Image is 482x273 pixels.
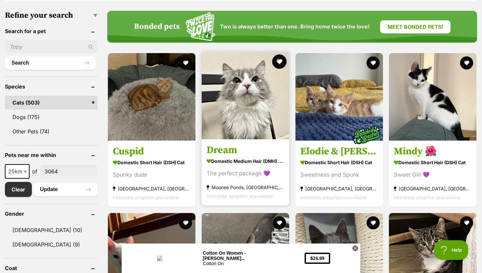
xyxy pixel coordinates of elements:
img: bonded besties [350,119,383,151]
iframe: Help Scout Beacon - Open [434,240,469,260]
button: favourite [366,216,379,229]
h3: Mindy 🌺 [394,145,472,158]
button: favourite [460,216,473,229]
img: Squiggle [186,12,215,41]
header: Search for a pet [5,28,97,34]
button: favourite [179,216,192,229]
strong: Domestic Short Hair (DSH) Cat [394,158,472,167]
h3: Dream [207,144,284,156]
button: Search [5,56,96,69]
a: Dogs (175) [5,110,97,124]
button: favourite [273,216,286,229]
strong: [GEOGRAPHIC_DATA], [GEOGRAPHIC_DATA] [300,184,378,193]
header: Species [5,84,97,89]
h4: Bonded pets [134,22,180,31]
button: favourite [272,54,287,69]
span: Interstate adoption unavailable [394,195,460,200]
a: Other Pets (74) [5,125,97,138]
button: favourite [179,56,192,69]
div: Sweetness and Spunk [300,170,378,179]
div: Spunky dude [113,170,191,179]
div: Sweet Girl 💜 [394,170,472,179]
strong: Domestic Medium Hair (DMH) Cat [207,156,284,166]
span: Interstate adoption unavailable [300,195,367,200]
div: The perfect package 💜 [207,169,284,178]
img: Mindy 🌺 - Domestic Short Hair (DSH) Cat [389,53,476,141]
h3: Elodie & [PERSON_NAME] [300,145,378,158]
span: 25km [6,167,29,176]
span: 25km [5,164,30,179]
header: Pets near me within [5,152,97,158]
span: Interstate adoption unavailable [113,195,179,200]
input: Toby [5,41,97,53]
span: Two is always better than one. Bring home twice the love! [220,24,370,30]
button: $24.99 [183,9,209,20]
div: Cotton On Women - [PERSON_NAME]... [81,7,158,17]
a: Elodie & [PERSON_NAME] Domestic Short Hair (DSH) Cat Sweetness and Spunk [GEOGRAPHIC_DATA], [GEOG... [295,140,383,207]
img: Dream - Domestic Medium Hair (DMH) Cat [202,52,289,139]
div: Cotton On [81,17,158,23]
a: Mindy 🌺 Domestic Short Hair (DSH) Cat Sweet Girl 💜 [GEOGRAPHIC_DATA], [GEOGRAPHIC_DATA] Interstat... [389,140,476,207]
a: [DEMOGRAPHIC_DATA] (9) [5,238,97,251]
strong: Moonee Ponds, [GEOGRAPHIC_DATA] [207,183,284,192]
h3: Cuspid [113,145,191,158]
a: Cats (503) [5,96,97,109]
button: Update [33,183,97,196]
a: Meet bonded pets! [380,20,451,33]
iframe: Advertisement [122,240,360,270]
a: Cuspid Domestic Short Hair (DSH) Cat Spunky dude [GEOGRAPHIC_DATA], [GEOGRAPHIC_DATA] Interstate ... [108,140,195,207]
span: of [32,167,37,175]
span: Close [271,231,289,238]
h3: Refine your search [5,11,97,20]
span: Interstate adoption unavailable [207,193,273,199]
a: [DEMOGRAPHIC_DATA] (10) [5,223,97,237]
header: Coat [5,265,97,271]
header: Gender [5,211,97,217]
strong: Domestic Short Hair (DSH) Cat [113,158,191,167]
img: Elodie & Etienne - Domestic Short Hair (DSH) Cat [295,53,383,141]
button: favourite [366,56,379,69]
a: Clear [5,182,32,197]
strong: Domestic Short Hair (DSH) Cat [300,158,378,167]
strong: [GEOGRAPHIC_DATA], [GEOGRAPHIC_DATA] [113,184,191,193]
input: postcode [40,165,97,178]
img: Cuspid - Domestic Short Hair (DSH) Cat [108,53,195,141]
strong: [GEOGRAPHIC_DATA], [GEOGRAPHIC_DATA] [394,184,472,193]
button: favourite [460,56,473,69]
a: Dream Domestic Medium Hair (DMH) Cat The perfect package 💜 Moonee Ponds, [GEOGRAPHIC_DATA] Inters... [202,139,289,205]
